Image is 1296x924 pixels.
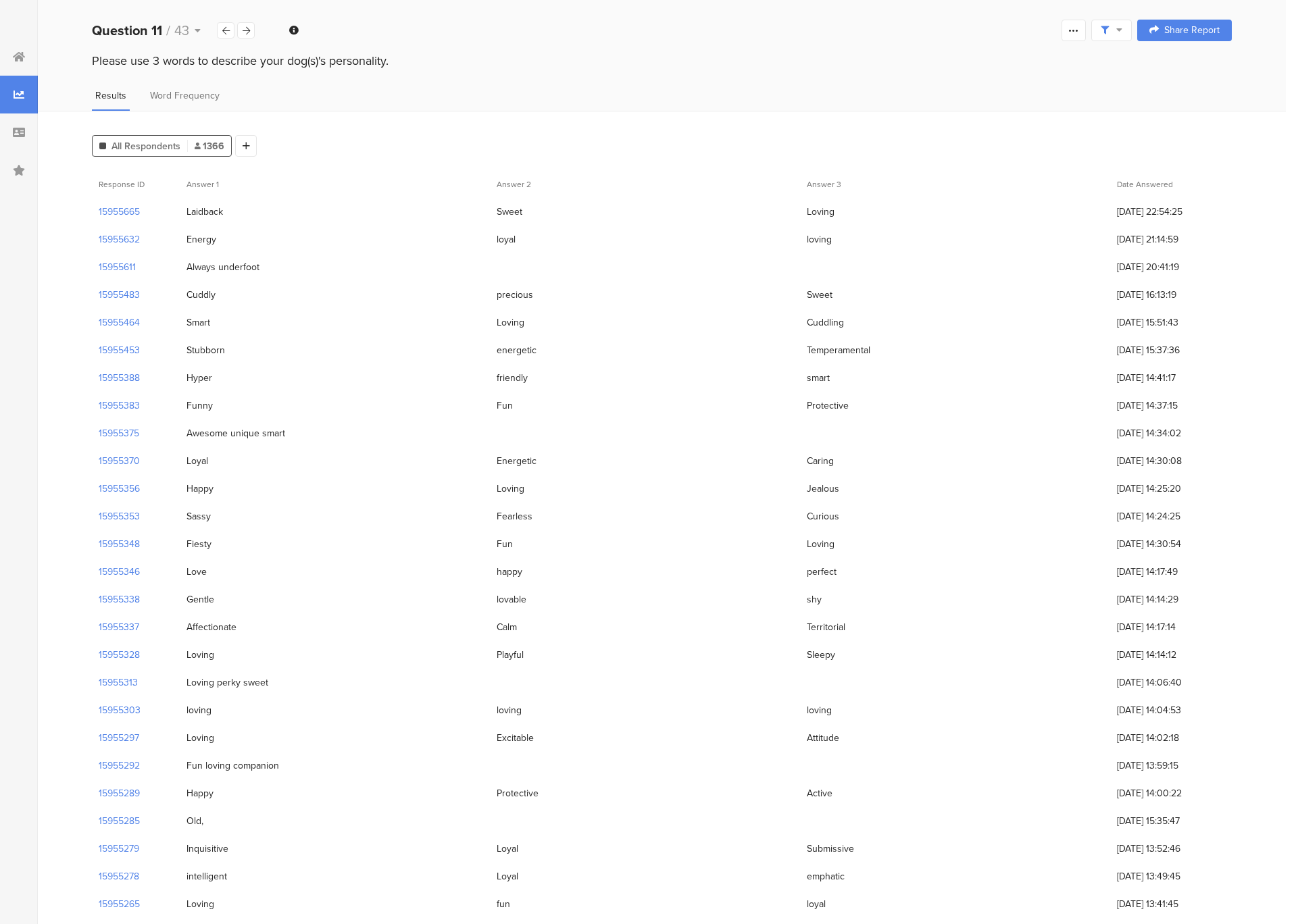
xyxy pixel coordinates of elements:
[99,343,140,357] section: 15955453
[497,565,522,579] div: happy
[1117,537,1225,551] span: [DATE] 14:30:54
[1117,482,1225,496] span: [DATE] 14:25:20
[195,139,224,153] span: 1366
[186,509,211,523] div: Sassy
[99,842,139,856] section: 15955279
[111,139,180,153] span: All Respondents
[807,565,837,579] div: perfect
[186,648,214,662] div: Loving
[807,509,839,523] div: Curious
[807,454,834,468] div: Caring
[1117,759,1225,773] span: [DATE] 13:59:15
[807,482,839,496] div: Jealous
[807,537,834,551] div: Loving
[99,537,140,551] section: 15955348
[186,426,285,440] div: Awesome unique smart
[186,232,216,247] div: Energy
[99,315,140,330] section: 15955464
[497,869,518,883] div: Loyal
[497,897,510,911] div: fun
[99,592,140,607] section: 15955338
[99,232,140,247] section: 15955632
[807,620,845,634] div: Territorial
[1117,814,1225,828] span: [DATE] 15:35:47
[99,371,140,385] section: 15955388
[497,288,533,302] div: precious
[186,675,268,690] div: Loving perky sweet
[186,371,212,385] div: Hyper
[99,482,140,496] section: 15955356
[1117,371,1225,385] span: [DATE] 14:41:17
[1117,869,1225,883] span: [DATE] 13:49:45
[186,786,214,800] div: Happy
[99,814,140,828] section: 15955285
[807,592,822,607] div: shy
[497,178,531,190] span: Answer 2
[497,842,518,856] div: Loyal
[1117,343,1225,357] span: [DATE] 15:37:36
[186,620,236,634] div: Affectionate
[166,20,170,41] span: /
[1117,675,1225,690] span: [DATE] 14:06:40
[807,648,835,662] div: Sleepy
[1117,509,1225,523] span: [DATE] 14:24:25
[99,399,140,413] section: 15955383
[497,482,524,496] div: Loving
[186,178,219,190] span: Answer 1
[1117,426,1225,440] span: [DATE] 14:34:02
[497,315,524,330] div: Loving
[186,399,213,413] div: Funny
[99,648,140,662] section: 15955328
[186,315,210,330] div: Smart
[1117,786,1225,800] span: [DATE] 14:00:22
[807,315,844,330] div: Cuddling
[807,869,845,883] div: emphatic
[497,509,532,523] div: Fearless
[186,592,214,607] div: Gentle
[186,731,214,745] div: Loving
[807,786,832,800] div: Active
[99,426,139,440] section: 15955375
[186,814,203,828] div: Old,
[807,288,832,302] div: Sweet
[807,232,832,247] div: loving
[1117,260,1225,274] span: [DATE] 20:41:19
[99,675,138,690] section: 15955313
[497,731,534,745] div: Excitable
[497,399,513,413] div: Fun
[99,620,139,634] section: 15955337
[150,88,220,103] span: Word Frequency
[1117,565,1225,579] span: [DATE] 14:17:49
[99,509,140,523] section: 15955353
[99,703,141,717] section: 15955303
[99,205,140,219] section: 15955665
[99,731,139,745] section: 15955297
[99,786,140,800] section: 15955289
[497,648,524,662] div: Playful
[1117,842,1225,856] span: [DATE] 13:52:46
[186,842,228,856] div: Inquisitive
[95,88,126,103] span: Results
[186,288,216,302] div: Cuddly
[807,399,849,413] div: Protective
[99,565,140,579] section: 15955346
[807,343,870,357] div: Temperamental
[99,454,140,468] section: 15955370
[186,343,225,357] div: Stubborn
[1117,399,1225,413] span: [DATE] 14:37:15
[186,205,223,219] div: Laidback
[1117,178,1173,190] span: Date Answered
[807,371,830,385] div: smart
[497,343,537,357] div: energetic
[92,20,162,41] b: Question 11
[92,52,1232,70] div: Please use 3 words to describe your dog(s)'s personality.
[497,703,522,717] div: loving
[1117,232,1225,247] span: [DATE] 21:14:59
[99,178,145,190] span: Response ID
[1117,315,1225,330] span: [DATE] 15:51:43
[1117,897,1225,911] span: [DATE] 13:41:45
[186,537,211,551] div: Fiesty
[186,759,279,773] div: Fun loving companion
[497,620,517,634] div: Calm
[99,260,136,274] section: 15955611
